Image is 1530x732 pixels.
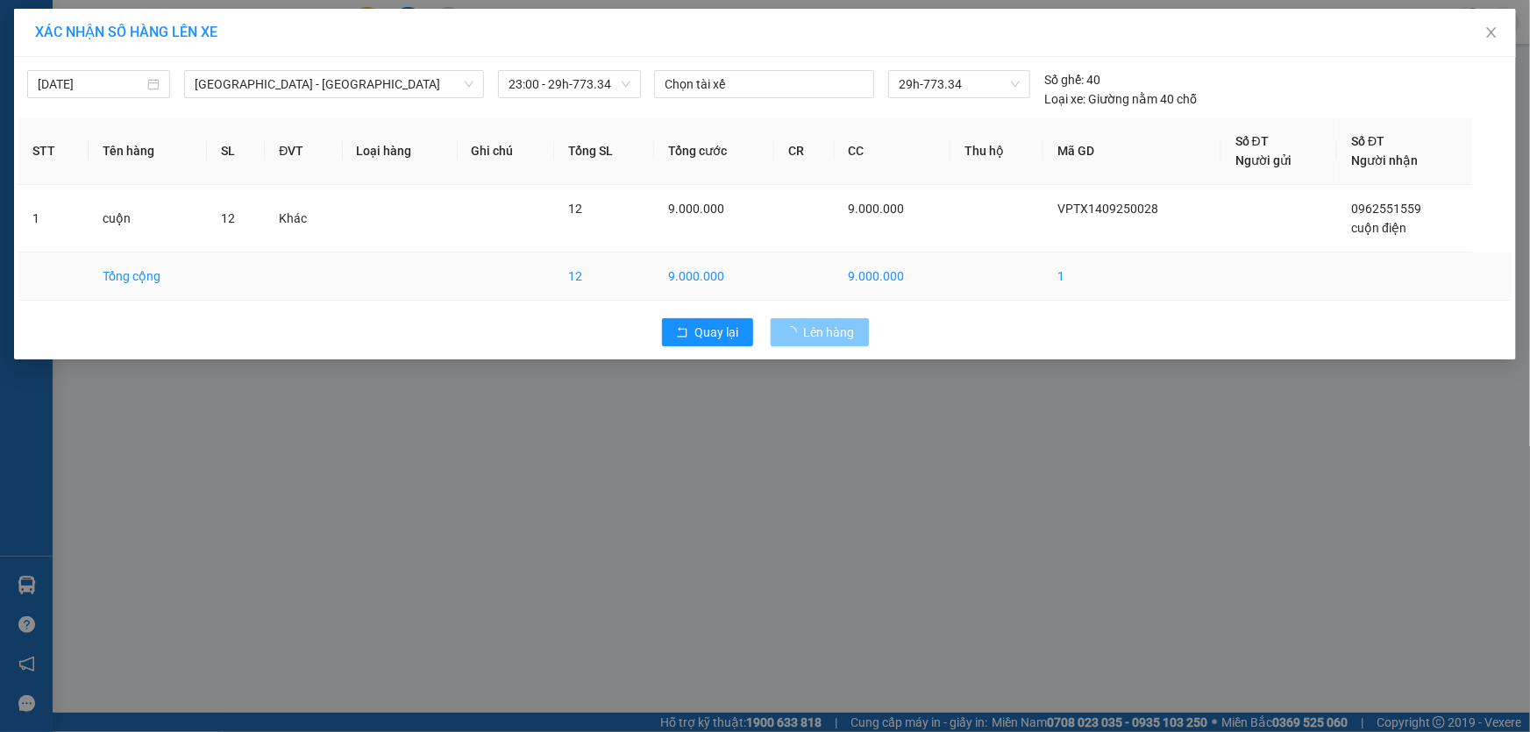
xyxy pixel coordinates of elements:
[35,24,217,40] span: XÁC NHẬN SỐ HÀNG LÊN XE
[464,79,474,89] span: down
[899,71,1020,97] span: 29h-773.34
[1057,202,1158,216] span: VPTX1409250028
[1044,89,1085,109] span: Loại xe:
[1351,202,1421,216] span: 0962551559
[509,71,630,97] span: 23:00 - 29h-773.34
[695,323,739,342] span: Quay lại
[195,71,473,97] span: Hà Nội - Sơn La
[22,127,306,156] b: GỬI : VP [PERSON_NAME]
[1351,134,1384,148] span: Số ĐT
[774,117,835,185] th: CR
[654,117,774,185] th: Tổng cước
[1351,153,1418,167] span: Người nhận
[18,185,89,252] td: 1
[221,211,235,225] span: 12
[343,117,458,185] th: Loại hàng
[804,323,855,342] span: Lên hàng
[662,318,753,346] button: rollbackQuay lại
[771,318,869,346] button: Lên hàng
[89,185,207,252] td: cuộn
[554,117,654,185] th: Tổng SL
[164,65,733,87] li: Hotline: 0965551559
[1235,134,1269,148] span: Số ĐT
[1351,221,1406,235] span: cuộn điện
[265,117,342,185] th: ĐVT
[1467,9,1516,58] button: Close
[89,117,207,185] th: Tên hàng
[18,117,89,185] th: STT
[950,117,1043,185] th: Thu hộ
[835,252,950,301] td: 9.000.000
[654,252,774,301] td: 9.000.000
[668,202,724,216] span: 9.000.000
[835,117,950,185] th: CC
[265,185,342,252] td: Khác
[38,75,144,94] input: 14/09/2025
[1043,117,1221,185] th: Mã GD
[568,202,582,216] span: 12
[1044,89,1197,109] div: Giường nằm 40 chỗ
[1044,70,1100,89] div: 40
[207,117,265,185] th: SL
[1484,25,1498,39] span: close
[458,117,554,185] th: Ghi chú
[1044,70,1084,89] span: Số ghế:
[785,326,804,338] span: loading
[1043,252,1221,301] td: 1
[89,252,207,301] td: Tổng cộng
[849,202,905,216] span: 9.000.000
[554,252,654,301] td: 12
[1235,153,1292,167] span: Người gửi
[676,326,688,340] span: rollback
[164,43,733,65] li: Số 378 [PERSON_NAME] ( trong nhà khách [GEOGRAPHIC_DATA])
